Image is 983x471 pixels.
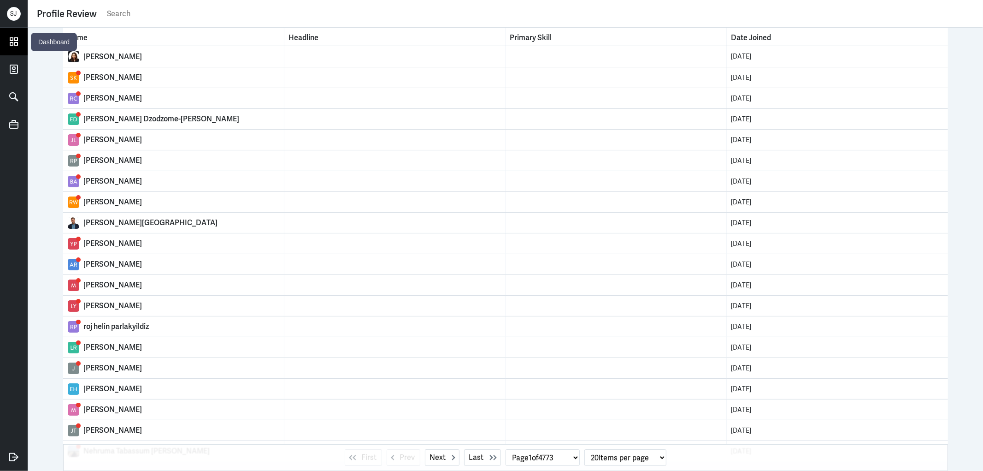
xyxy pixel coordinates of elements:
[731,52,943,61] div: [DATE]
[68,342,279,353] a: [PERSON_NAME]
[84,73,279,82] div: [PERSON_NAME]
[68,383,279,395] a: [PERSON_NAME]
[284,28,506,46] th: Toggle SortBy
[37,7,97,21] div: Profile Review
[727,213,948,233] td: Date Joined
[727,420,948,441] td: Date Joined
[727,441,948,461] td: Date Joined
[731,73,943,83] div: [DATE]
[506,150,727,171] td: Primary Skill
[731,135,943,145] div: [DATE]
[727,399,948,420] td: Date Joined
[284,254,506,274] td: Headline
[63,192,284,212] td: Name
[84,260,279,269] div: [PERSON_NAME]
[84,426,279,435] div: [PERSON_NAME]
[727,316,948,337] td: Date Joined
[284,379,506,399] td: Headline
[68,176,279,187] a: [PERSON_NAME]
[84,218,279,227] div: [PERSON_NAME][GEOGRAPHIC_DATA]
[63,254,284,274] td: Name
[506,379,727,399] td: Primary Skill
[727,171,948,191] td: Date Joined
[284,316,506,337] td: Headline
[727,275,948,295] td: Date Joined
[84,94,279,103] div: [PERSON_NAME]
[63,275,284,295] td: Name
[731,156,943,166] div: [DATE]
[284,109,506,129] td: Headline
[63,316,284,337] td: Name
[38,36,70,48] p: Dashboard
[68,51,279,62] a: [PERSON_NAME]
[7,7,21,21] div: S J
[84,197,279,207] div: [PERSON_NAME]
[284,67,506,88] td: Headline
[731,218,943,228] div: [DATE]
[430,452,446,463] span: Next
[506,275,727,295] td: Primary Skill
[63,213,284,233] td: Name
[727,109,948,129] td: Date Joined
[731,364,943,373] div: [DATE]
[727,130,948,150] td: Date Joined
[63,441,284,461] td: Name
[84,280,279,290] div: [PERSON_NAME]
[506,46,727,67] td: Primary Skill
[63,130,284,150] td: Name
[68,404,279,416] a: [PERSON_NAME]
[68,93,279,104] a: [PERSON_NAME]
[731,322,943,332] div: [DATE]
[284,296,506,316] td: Headline
[727,88,948,108] td: Date Joined
[84,364,279,373] div: [PERSON_NAME]
[506,192,727,212] td: Primary Skill
[63,420,284,441] td: Name
[84,301,279,310] div: [PERSON_NAME]
[731,197,943,207] div: [DATE]
[506,130,727,150] td: Primary Skill
[284,46,506,67] td: Headline
[727,67,948,88] td: Date Joined
[284,233,506,254] td: Headline
[63,150,284,171] td: Name
[68,300,279,312] a: [PERSON_NAME]
[63,109,284,129] td: Name
[63,296,284,316] td: Name
[68,280,279,291] a: [PERSON_NAME]
[63,46,284,67] td: Name
[68,134,279,146] a: [PERSON_NAME]
[68,321,279,333] a: roj helin parlakyildiz
[284,441,506,461] td: Headline
[84,177,279,186] div: [PERSON_NAME]
[63,399,284,420] td: Name
[506,420,727,441] td: Primary Skill
[345,449,382,466] button: First
[731,343,943,352] div: [DATE]
[284,213,506,233] td: Headline
[506,28,727,46] th: Toggle SortBy
[731,239,943,249] div: [DATE]
[84,156,279,165] div: [PERSON_NAME]
[731,94,943,103] div: [DATE]
[63,171,284,191] td: Name
[727,379,948,399] td: Date Joined
[506,316,727,337] td: Primary Skill
[506,213,727,233] td: Primary Skill
[506,358,727,378] td: Primary Skill
[727,296,948,316] td: Date Joined
[506,441,727,461] td: Primary Skill
[506,254,727,274] td: Primary Skill
[727,46,948,67] td: Date Joined
[464,449,501,466] button: Last
[727,192,948,212] td: Date Joined
[731,280,943,290] div: [DATE]
[284,275,506,295] td: Headline
[84,239,279,248] div: [PERSON_NAME]
[506,233,727,254] td: Primary Skill
[731,177,943,186] div: [DATE]
[284,88,506,108] td: Headline
[84,114,279,124] div: [PERSON_NAME] Dzodzome-[PERSON_NAME]
[284,358,506,378] td: Headline
[284,192,506,212] td: Headline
